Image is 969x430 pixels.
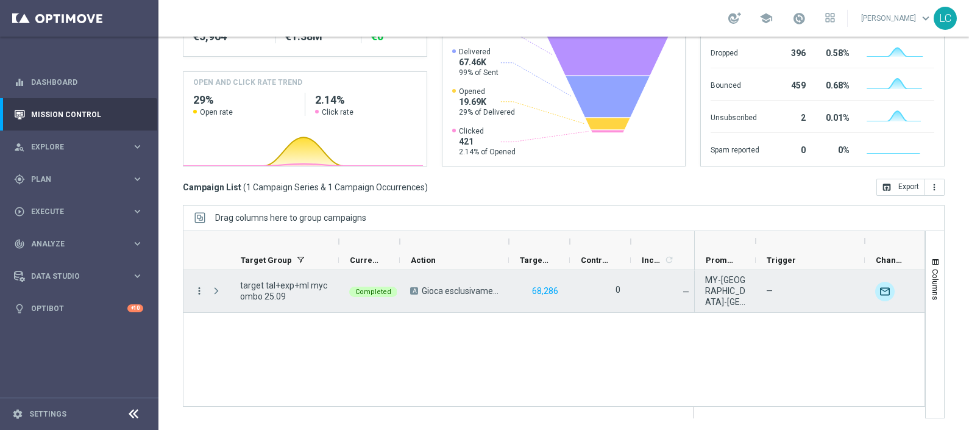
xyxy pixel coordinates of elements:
i: more_vert [929,182,939,192]
span: 19.69K [459,96,515,107]
span: Opened [459,87,515,96]
button: person_search Explore keyboard_arrow_right [13,142,144,152]
a: [PERSON_NAME]keyboard_arrow_down [860,9,934,27]
i: keyboard_arrow_right [132,238,143,249]
span: Completed [355,288,391,296]
div: 0.68% [820,74,850,94]
button: track_changes Analyze keyboard_arrow_right [13,239,144,249]
i: keyboard_arrow_right [132,270,143,282]
span: MY-MILAN-NAPOLI [705,274,745,307]
h2: 29% [193,93,295,107]
button: Data Studio keyboard_arrow_right [13,271,144,281]
i: keyboard_arrow_right [132,141,143,152]
span: Delivered [459,47,499,57]
div: +10 [127,304,143,312]
span: keyboard_arrow_down [919,12,932,25]
span: Trigger [767,256,796,265]
span: Click rate [322,107,353,117]
div: Row Groups [215,213,366,223]
div: Dashboard [14,66,143,98]
button: open_in_browser Export [876,179,925,196]
span: 67.46K [459,57,499,68]
span: target tal+exp+ml mycombo 25.09 [240,280,328,302]
span: Open rate [200,107,233,117]
h3: Campaign List [183,182,428,193]
button: 68,286 [531,284,559,299]
multiple-options-button: Export to CSV [876,182,945,192]
i: person_search [14,142,25,152]
span: 29% of Delivered [459,107,515,117]
div: Plan [14,174,132,185]
span: ) [425,182,428,193]
div: 0.01% [820,107,850,126]
span: Control Customers [581,256,610,265]
div: 0.58% [820,42,850,62]
img: Optimail [875,282,895,301]
div: 0% [820,139,850,159]
span: Promotions [706,256,735,265]
span: — [683,287,689,297]
colored-tag: Completed [349,285,397,297]
h4: OPEN AND CLICK RATE TREND [193,77,302,88]
div: Mission Control [14,98,143,131]
span: Channel [876,256,905,265]
span: Clicked [459,126,516,136]
h2: 2.14% [315,93,417,107]
span: Action [411,256,436,265]
label: 0 [616,284,620,295]
button: equalizer Dashboard [13,77,144,87]
div: LC [934,7,957,30]
span: school [759,12,773,25]
i: lightbulb [14,303,25,314]
button: more_vert [194,285,205,296]
span: 99% of Sent [459,68,499,77]
span: Columns [931,269,940,300]
span: Targeted Customers [520,256,549,265]
div: Dropped [711,42,759,62]
span: — [766,286,773,296]
span: Gioca esclusivamente in modalità MyCombo su Milan-Napoli e se perdi ottieni fino a 5€ di freebet,... [422,285,499,296]
span: 1 Campaign Series & 1 Campaign Occurrences [246,182,425,193]
span: Analyze [31,240,132,248]
div: Data Studio [14,271,132,282]
i: open_in_browser [882,182,892,192]
span: Calculate column [662,253,674,267]
span: 2.14% of Opened [459,147,516,157]
i: play_circle_outline [14,206,25,217]
i: settings [12,409,23,420]
div: 459 [774,74,806,94]
a: Mission Control [31,98,143,131]
div: Analyze [14,238,132,249]
a: Dashboard [31,66,143,98]
i: gps_fixed [14,174,25,185]
span: Increase [642,256,662,265]
div: gps_fixed Plan keyboard_arrow_right [13,174,144,184]
div: Unsubscribed [711,107,759,126]
button: more_vert [925,179,945,196]
i: track_changes [14,238,25,249]
div: 0 [774,139,806,159]
span: Drag columns here to group campaigns [215,213,366,223]
div: Explore [14,142,132,152]
span: Plan [31,176,132,183]
span: Target Group [241,256,292,265]
i: keyboard_arrow_right [132,173,143,185]
span: ( [243,182,246,193]
i: equalizer [14,77,25,88]
i: refresh [664,255,674,265]
div: Press SPACE to select this row. [183,270,695,313]
button: play_circle_outline Execute keyboard_arrow_right [13,207,144,217]
button: lightbulb Optibot +10 [13,304,144,314]
span: Data Studio [31,273,132,280]
div: 2 [774,107,806,126]
span: Current Status [350,256,379,265]
div: Execute [14,206,132,217]
button: Mission Control [13,110,144,120]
